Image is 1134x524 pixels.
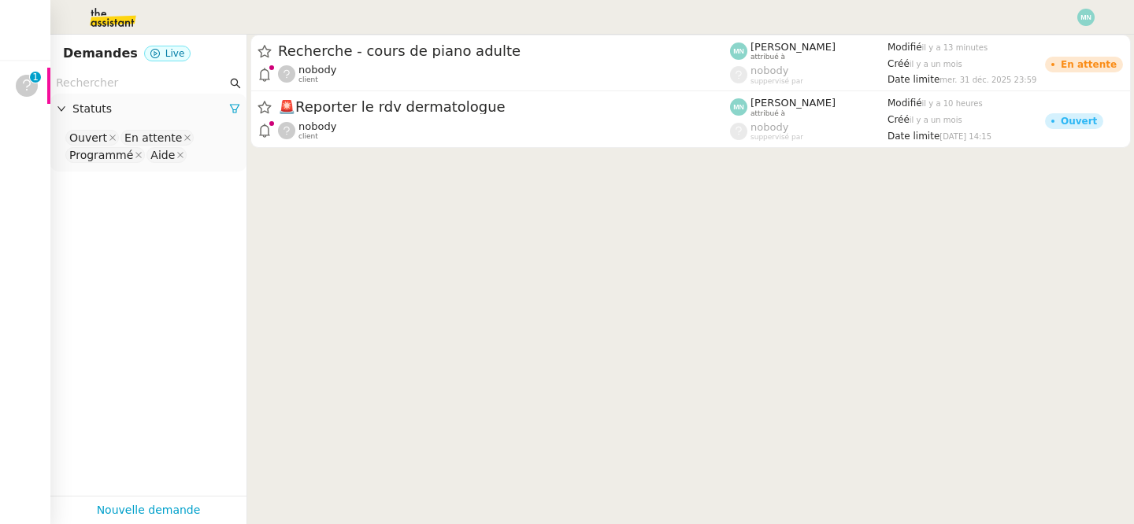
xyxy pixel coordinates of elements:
[939,76,1036,84] span: mer. 31 déc. 2025 23:59
[730,97,888,117] app-user-label: attribué à
[165,48,185,59] span: Live
[65,130,119,146] nz-select-item: Ouvert
[750,53,785,61] span: attribué à
[888,98,922,109] span: Modifié
[298,132,318,141] span: client
[888,74,939,85] span: Date limite
[730,41,888,61] app-user-label: attribué à
[298,64,336,76] span: nobody
[63,42,138,65] nz-page-header-title: Demandes
[69,148,133,162] div: Programmé
[922,43,988,52] span: il y a 13 minutes
[278,120,730,141] app-user-detailed-label: client
[278,64,730,84] app-user-detailed-label: client
[750,121,788,133] span: nobody
[278,100,730,114] span: Reporter le rdv dermatologue
[922,99,983,108] span: il y a 10 heures
[750,109,785,118] span: attribué à
[278,44,730,58] span: Recherche - cours de piano adulte
[278,98,295,115] span: 🚨
[56,74,227,92] input: Rechercher
[150,148,175,162] div: Aide
[146,147,187,163] nz-select-item: Aide
[888,58,910,69] span: Créé
[730,98,747,116] img: svg
[97,501,201,519] a: Nouvelle demande
[120,130,194,146] nz-select-item: En attente
[32,72,39,86] p: 1
[910,116,962,124] span: il y a un mois
[750,133,803,142] span: suppervisé par
[730,121,888,142] app-user-label: suppervisé par
[750,97,836,109] span: [PERSON_NAME]
[72,100,229,118] span: Statuts
[65,147,145,163] nz-select-item: Programmé
[750,77,803,86] span: suppervisé par
[298,76,318,84] span: client
[939,132,991,141] span: [DATE] 14:15
[30,72,41,83] nz-badge-sup: 1
[910,60,962,68] span: il y a un mois
[730,42,747,60] img: svg
[888,114,910,125] span: Créé
[888,42,922,53] span: Modifié
[730,65,888,85] app-user-label: suppervisé par
[298,120,336,132] span: nobody
[888,131,939,142] span: Date limite
[1061,116,1097,126] div: Ouvert
[1077,9,1095,26] img: svg
[69,131,107,145] div: Ouvert
[750,41,836,53] span: [PERSON_NAME]
[50,94,246,124] div: Statuts
[124,131,182,145] div: En attente
[750,65,788,76] span: nobody
[1061,60,1117,69] div: En attente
